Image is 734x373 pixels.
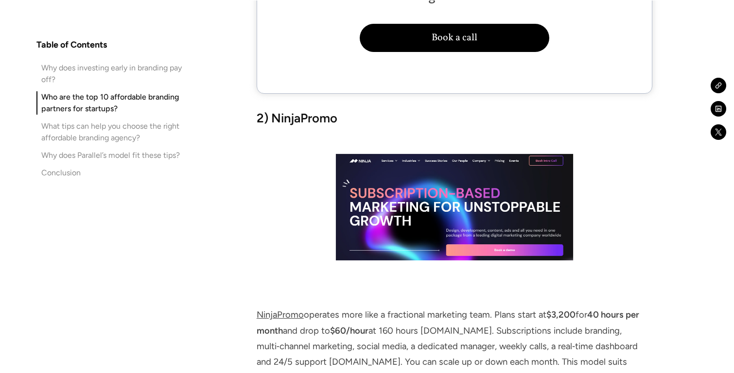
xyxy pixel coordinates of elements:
[41,167,81,179] div: Conclusion
[330,325,368,336] strong: $60/hour
[257,309,304,320] a: NinjaPromo
[41,120,190,144] div: What tips can help you choose the right affordable branding agency?
[36,150,190,161] a: Why does Parallel’s model fit these tips?
[36,91,190,115] a: Who are the top 10 affordable branding partners for startups?
[41,91,190,115] div: Who are the top 10 affordable branding partners for startups?
[257,309,639,336] strong: 40 hours per month
[360,24,549,52] button: Book a call
[36,62,190,85] a: Why does investing early in branding pay off?
[36,39,107,51] h4: Table of Contents
[36,120,190,144] a: What tips can help you choose the right affordable branding agency?
[257,111,337,125] strong: 2) NinjaPromo
[41,62,190,85] div: Why does investing early in branding pay off?
[41,150,180,161] div: Why does Parallel’s model fit these tips?
[36,167,190,179] a: Conclusion
[546,309,576,320] strong: $3,200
